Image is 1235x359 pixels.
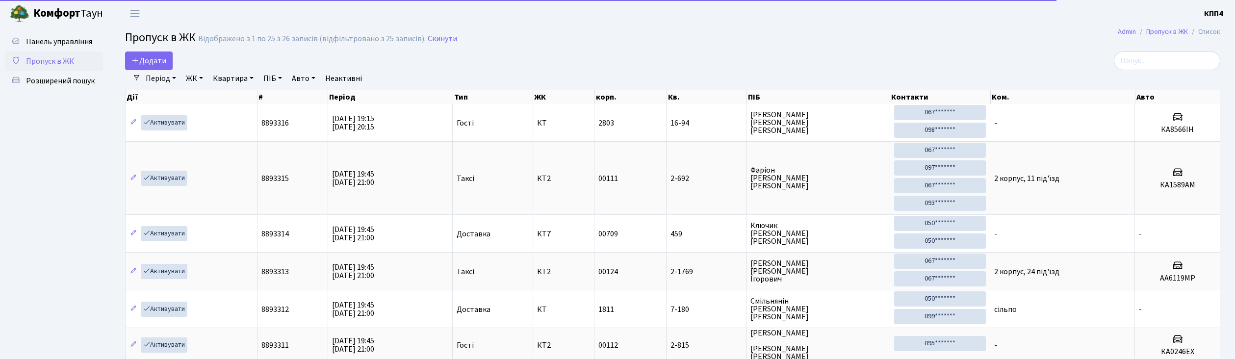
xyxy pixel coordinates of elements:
span: Доставка [457,306,490,313]
a: Скинути [428,34,457,44]
a: Авто [288,70,319,87]
a: Період [142,70,180,87]
span: 8893316 [261,118,289,128]
span: 8893314 [261,229,289,239]
span: - [994,229,997,239]
th: Кв. [667,90,747,104]
b: Комфорт [33,5,80,21]
span: 8893312 [261,304,289,315]
span: Панель управління [26,36,92,47]
span: Таун [33,5,103,22]
span: [PERSON_NAME] [PERSON_NAME] [PERSON_NAME] [750,111,885,134]
button: Переключити навігацію [123,5,147,22]
a: Квартира [209,70,257,87]
th: Дії [126,90,257,104]
b: КПП4 [1204,8,1223,19]
a: Активувати [141,302,187,317]
span: 7-180 [670,306,742,313]
img: logo.png [10,4,29,24]
h5: КА0246ЕХ [1139,347,1216,357]
span: 2 корпус, 11 під'їзд [994,173,1059,184]
span: 8893313 [261,266,289,277]
span: КТ7 [537,230,590,238]
span: 00111 [598,173,618,184]
th: Авто [1135,90,1221,104]
span: Додати [131,55,166,66]
h5: КА1589АМ [1139,180,1216,190]
span: [DATE] 19:15 [DATE] 20:15 [332,113,374,132]
span: Таксі [457,268,474,276]
nav: breadcrumb [1103,22,1235,42]
span: 2 корпус, 24 під'їзд [994,266,1059,277]
th: Період [328,90,453,104]
span: - [1139,304,1142,315]
span: 00709 [598,229,618,239]
span: сільпо [994,304,1017,315]
span: КТ [537,119,590,127]
h5: AA6119MP [1139,274,1216,283]
span: - [1139,229,1142,239]
span: КТ2 [537,268,590,276]
span: Смільнянін [PERSON_NAME] [PERSON_NAME] [750,297,885,321]
a: Активувати [141,337,187,353]
div: Відображено з 1 по 25 з 26 записів (відфільтровано з 25 записів). [198,34,426,44]
span: Пропуск в ЖК [125,29,196,46]
span: 8893311 [261,340,289,351]
a: ЖК [182,70,207,87]
span: 2-815 [670,341,742,349]
a: Активувати [141,115,187,130]
span: 459 [670,230,742,238]
span: [DATE] 19:45 [DATE] 21:00 [332,224,374,243]
th: ПІБ [747,90,891,104]
span: [PERSON_NAME] [PERSON_NAME] Ігорович [750,259,885,283]
span: 00112 [598,340,618,351]
span: 16-94 [670,119,742,127]
span: Гості [457,341,474,349]
span: 2-692 [670,175,742,182]
th: ЖК [533,90,594,104]
span: [DATE] 19:45 [DATE] 21:00 [332,169,374,188]
span: 1811 [598,304,614,315]
span: - [994,340,997,351]
span: - [994,118,997,128]
a: КПП4 [1204,8,1223,20]
a: Admin [1118,26,1136,37]
span: 2803 [598,118,614,128]
span: [DATE] 19:45 [DATE] 21:00 [332,262,374,281]
input: Пошук... [1114,51,1220,70]
span: Таксі [457,175,474,182]
span: 8893315 [261,173,289,184]
span: Розширений пошук [26,76,95,86]
th: корп. [595,90,667,104]
a: Активувати [141,171,187,186]
a: Пропуск в ЖК [5,51,103,71]
span: КТ2 [537,341,590,349]
a: Пропуск в ЖК [1146,26,1188,37]
span: Гості [457,119,474,127]
a: Активувати [141,226,187,241]
span: [DATE] 19:45 [DATE] 21:00 [332,300,374,319]
th: Ком. [991,90,1135,104]
h5: КА8566ІН [1139,125,1216,134]
a: Неактивні [321,70,366,87]
span: Пропуск в ЖК [26,56,74,67]
th: Тип [453,90,534,104]
span: КТ [537,306,590,313]
span: Доставка [457,230,490,238]
a: Панель управління [5,32,103,51]
th: # [257,90,329,104]
span: 00124 [598,266,618,277]
a: Розширений пошук [5,71,103,91]
th: Контакти [890,90,991,104]
span: КТ2 [537,175,590,182]
a: Додати [125,51,173,70]
span: Ключик [PERSON_NAME] [PERSON_NAME] [750,222,885,245]
a: Активувати [141,264,187,279]
span: Фаріон [PERSON_NAME] [PERSON_NAME] [750,166,885,190]
a: ПІБ [259,70,286,87]
span: [DATE] 19:45 [DATE] 21:00 [332,335,374,355]
li: Список [1188,26,1220,37]
span: 2-1769 [670,268,742,276]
